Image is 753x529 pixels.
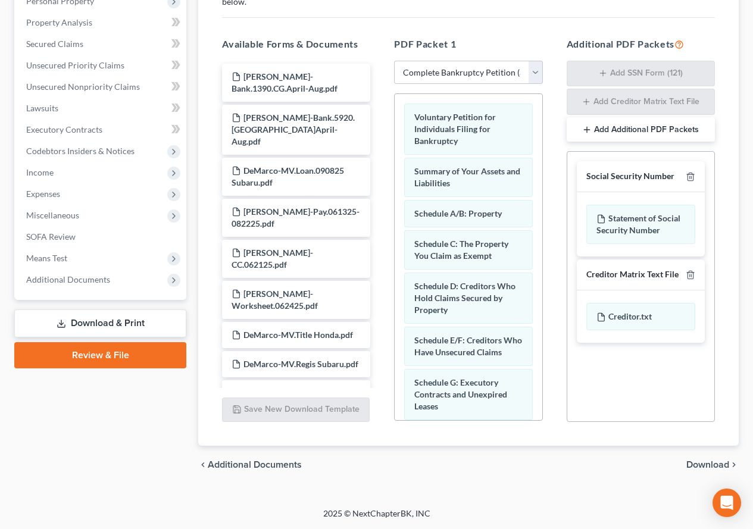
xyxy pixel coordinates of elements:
span: Secured Claims [26,39,83,49]
i: chevron_right [729,460,739,469]
a: Property Analysis [17,12,186,33]
span: Property Analysis [26,17,92,27]
button: Add Additional PDF Packets [567,117,715,142]
span: Unsecured Nonpriority Claims [26,82,140,92]
a: Executory Contracts [17,119,186,140]
span: Schedule D: Creditors Who Hold Claims Secured by Property [414,281,515,315]
span: [PERSON_NAME]-Bank.1390.CG.April-Aug.pdf [232,71,338,93]
span: Codebtors Insiders & Notices [26,146,135,156]
div: 2025 © NextChapterBK, INC [38,508,716,529]
span: Download [686,460,729,469]
span: DeMarco-MV.Loan.090825 Subaru.pdf [232,165,344,187]
button: Add SSN Form (121) [567,61,715,87]
span: Additional Documents [26,274,110,284]
span: Schedule C: The Property You Claim as Exempt [414,239,508,261]
span: Schedule A/B: Property [414,208,502,218]
h5: PDF Packet 1 [394,37,542,51]
span: Additional Documents [208,460,302,469]
div: Creditor.txt [586,303,695,330]
span: Means Test [26,253,67,263]
span: Unsecured Priority Claims [26,60,124,70]
a: Lawsuits [17,98,186,119]
span: SOFA Review [26,231,76,242]
span: Schedule G: Executory Contracts and Unexpired Leases [414,377,507,411]
div: Social Security Number [586,171,674,182]
span: Schedule E/F: Creditors Who Have Unsecured Claims [414,335,522,357]
span: Lawsuits [26,103,58,113]
span: Executory Contracts [26,124,102,134]
h5: Additional PDF Packets [567,37,715,51]
h5: Available Forms & Documents [222,37,370,51]
div: Statement of Social Security Number [586,205,695,244]
span: Miscellaneous [26,210,79,220]
a: Unsecured Nonpriority Claims [17,76,186,98]
button: Download chevron_right [686,460,739,469]
span: Income [26,167,54,177]
a: Secured Claims [17,33,186,55]
button: Save New Download Template [222,397,370,422]
a: Download & Print [14,309,186,337]
div: Open Intercom Messenger [713,489,741,517]
span: [PERSON_NAME]-Worksheet.062425.pdf [232,289,318,311]
i: chevron_left [198,460,208,469]
span: DeMarco-MV.Title Honda.pdf [243,330,353,340]
span: [PERSON_NAME]-Bank.5920.[GEOGRAPHIC_DATA]April-Aug.pdf [232,112,355,146]
span: Voluntary Petition for Individuals Filing for Bankruptcy [414,112,496,146]
span: [PERSON_NAME]-CC.062125.pdf [232,248,313,270]
span: [PERSON_NAME]-Pay.061325-082225.pdf [232,206,360,228]
button: Add Creditor Matrix Text File [567,89,715,115]
div: Creditor Matrix Text File [586,269,679,280]
a: SOFA Review [17,226,186,248]
a: Review & File [14,342,186,368]
span: Summary of Your Assets and Liabilities [414,166,520,188]
a: chevron_left Additional Documents [198,460,302,469]
span: Expenses [26,189,60,199]
a: Unsecured Priority Claims [17,55,186,76]
span: DeMarco-MV.Regis Subaru.pdf [243,359,358,369]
